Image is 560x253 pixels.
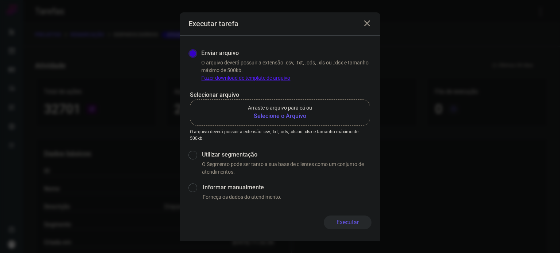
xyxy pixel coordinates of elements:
p: O arquivo deverá possuir a extensão .csv, .txt, .ods, .xls ou .xlsx e tamanho máximo de 500kb. [201,59,372,82]
p: O Segmento pode ser tanto a sua base de clientes como um conjunto de atendimentos. [202,161,372,176]
a: Fazer download de template de arquivo [201,75,290,81]
h3: Executar tarefa [188,19,238,28]
b: Selecione o Arquivo [248,112,312,120]
p: Arraste o arquivo para cá ou [248,104,312,112]
p: O arquivo deverá possuir a extensão .csv, .txt, .ods, .xls ou .xlsx e tamanho máximo de 500kb. [190,129,370,142]
label: Informar manualmente [203,183,372,192]
label: Enviar arquivo [201,49,239,58]
p: Forneça os dados do atendimento. [203,193,372,201]
p: Selecionar arquivo [190,91,370,99]
label: Utilizar segmentação [202,150,372,159]
button: Executar [324,216,372,229]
